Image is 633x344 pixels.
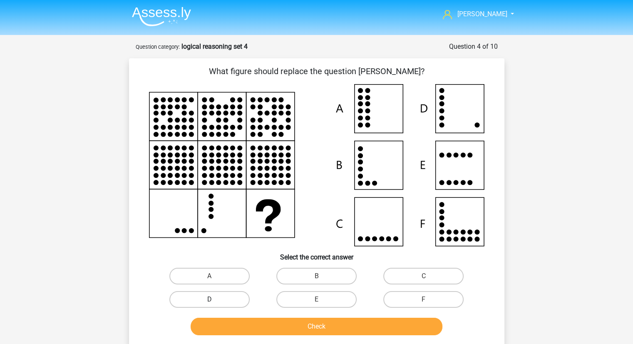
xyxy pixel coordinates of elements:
label: F [383,291,464,308]
strong: logical reasoning set 4 [181,42,248,50]
label: E [276,291,357,308]
label: B [276,268,357,284]
small: Question category: [136,44,180,50]
label: C [383,268,464,284]
button: Check [191,318,442,335]
p: What figure should replace the question [PERSON_NAME]? [142,65,491,77]
img: Assessly [132,7,191,26]
label: D [169,291,250,308]
a: [PERSON_NAME] [439,9,508,19]
span: [PERSON_NAME] [457,10,507,18]
label: A [169,268,250,284]
div: Question 4 of 10 [449,42,498,52]
h6: Select the correct answer [142,247,491,261]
